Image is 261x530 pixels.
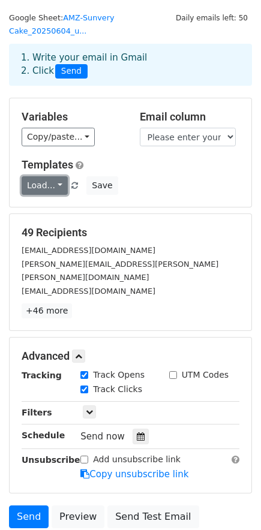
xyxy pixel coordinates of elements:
a: Templates [22,158,73,171]
label: Add unsubscribe link [93,453,181,466]
label: Track Clicks [93,383,142,396]
button: Save [86,176,118,195]
small: [EMAIL_ADDRESS][DOMAIN_NAME] [22,287,155,296]
h5: Advanced [22,350,239,363]
div: 1. Write your email in Gmail 2. Click [12,51,249,79]
a: Copy unsubscribe link [80,469,188,480]
h5: Email column [140,110,240,124]
small: [PERSON_NAME][EMAIL_ADDRESS][PERSON_NAME][PERSON_NAME][DOMAIN_NAME] [22,260,218,282]
strong: Filters [22,408,52,417]
strong: Tracking [22,371,62,380]
div: 聊天小工具 [201,472,261,530]
a: Daily emails left: 50 [172,13,252,22]
strong: Schedule [22,430,65,440]
iframe: Chat Widget [201,472,261,530]
a: +46 more [22,303,72,318]
small: [EMAIL_ADDRESS][DOMAIN_NAME] [22,246,155,255]
label: Track Opens [93,369,145,381]
a: Send Test Email [107,505,199,528]
a: Load... [22,176,68,195]
span: Daily emails left: 50 [172,11,252,25]
strong: Unsubscribe [22,455,80,465]
h5: 49 Recipients [22,226,239,239]
a: Send [9,505,49,528]
a: Copy/paste... [22,128,95,146]
label: UTM Codes [182,369,229,381]
span: Send [55,64,88,79]
span: Send now [80,431,125,442]
a: Preview [52,505,104,528]
small: Google Sheet: [9,13,114,36]
h5: Variables [22,110,122,124]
